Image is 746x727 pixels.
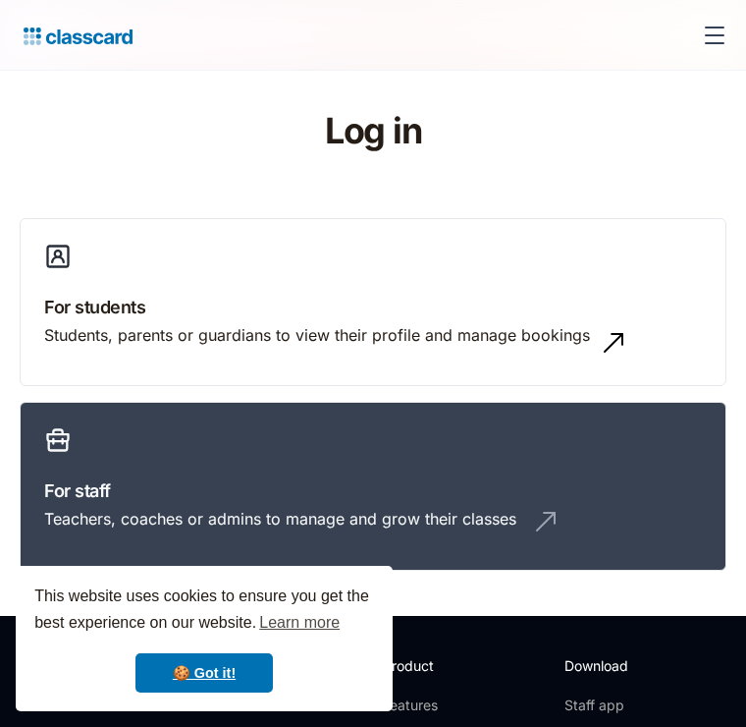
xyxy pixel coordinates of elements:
div: menu [691,12,730,59]
a: Features [383,696,488,715]
h2: Download [564,655,645,676]
a: learn more about cookies [256,608,343,638]
span: This website uses cookies to ensure you get the best experience on our website. [34,585,374,638]
div: cookieconsent [16,566,393,711]
a: For staffTeachers, coaches or admins to manage and grow their classes [20,402,726,570]
a: dismiss cookie message [135,653,273,693]
a: Staff app [564,696,645,715]
div: Teachers, coaches or admins to manage and grow their classes [44,508,516,530]
div: Students, parents or guardians to view their profile and manage bookings [44,324,590,346]
h3: For students [44,294,702,320]
h3: For staff [44,477,702,504]
h1: Log in [20,110,726,151]
h2: Product [383,655,488,676]
a: home [16,22,133,49]
a: For studentsStudents, parents or guardians to view their profile and manage bookings [20,218,726,386]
